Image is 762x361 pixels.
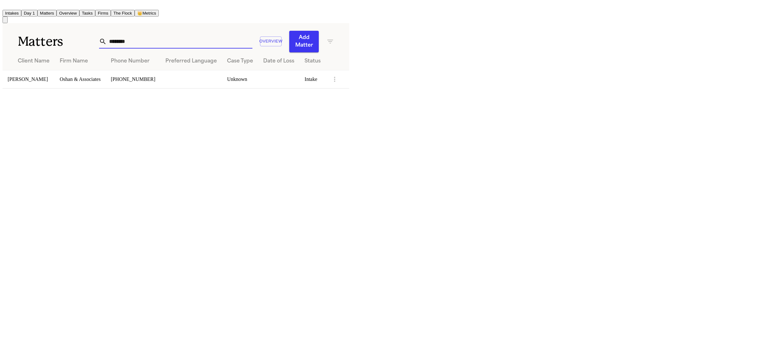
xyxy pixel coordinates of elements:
[21,10,37,16] button: Day 1
[304,57,321,65] div: Status
[111,10,135,16] a: The Flock
[57,10,79,16] button: Overview
[135,10,159,16] button: crownMetrics
[135,10,159,16] a: crownMetrics
[111,10,135,16] button: The Flock
[57,10,79,16] a: Overview
[55,70,106,88] td: Oshan & Associates
[21,10,37,16] a: Day 1
[3,10,21,16] button: Intakes
[260,36,282,46] button: Overview
[165,57,217,65] div: Preferred Language
[95,10,111,16] button: Firms
[3,70,55,88] td: [PERSON_NAME]
[222,70,258,88] td: Unknown
[137,11,143,16] span: crown
[3,4,10,10] a: Home
[143,11,156,16] span: Metrics
[37,10,57,16] button: Matters
[111,57,155,65] div: Phone Number
[289,31,319,52] button: Add Matter
[299,70,326,88] td: Intake
[60,57,101,65] div: Firm Name
[263,57,294,65] div: Date of Loss
[3,10,21,16] a: Intakes
[18,34,99,49] h1: Matters
[18,57,50,65] div: Client Name
[79,10,95,16] button: Tasks
[95,10,111,16] a: Firms
[3,3,10,9] img: Finch Logo
[79,10,95,16] a: Tasks
[106,70,160,88] td: [PHONE_NUMBER]
[37,10,57,16] a: Matters
[227,57,253,65] div: Case Type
